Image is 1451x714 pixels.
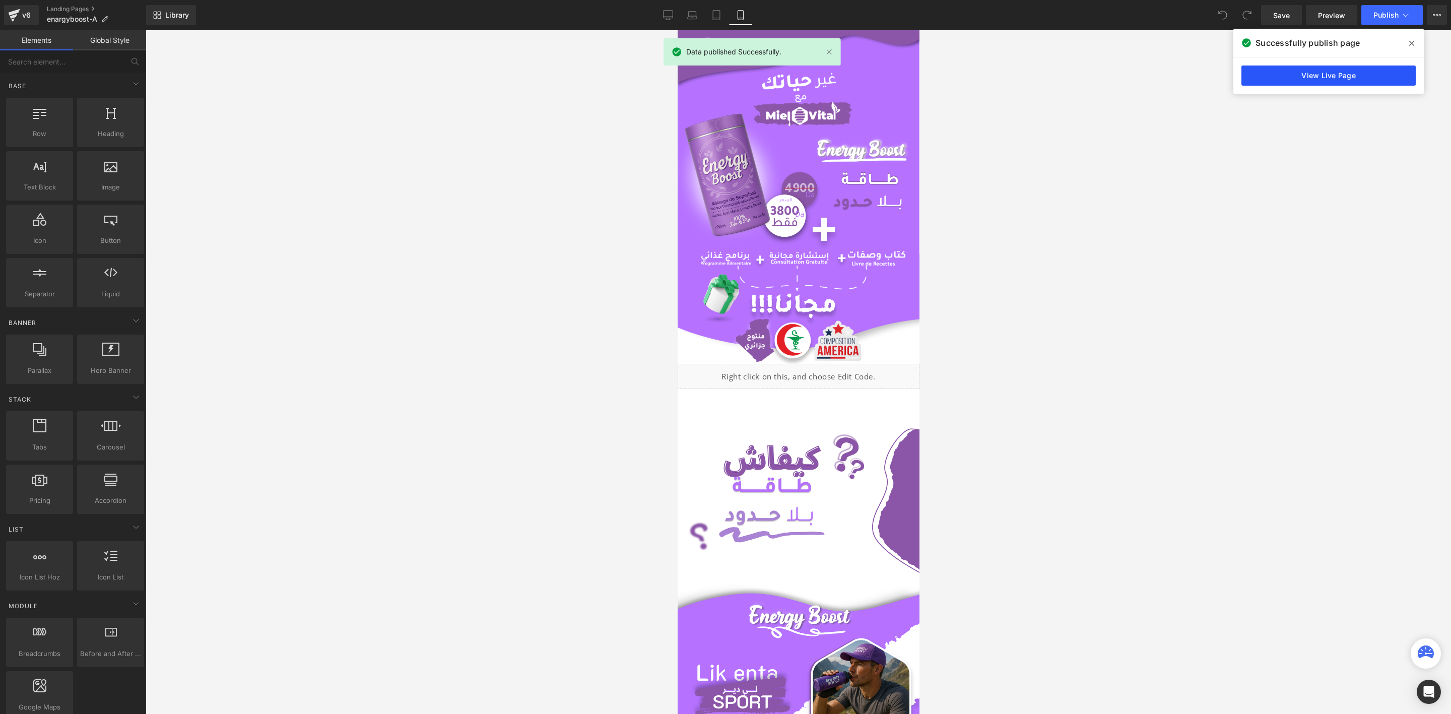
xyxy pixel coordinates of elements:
button: Publish [1361,5,1423,25]
span: Before and After Images [80,648,141,659]
span: Tabs [9,442,70,452]
a: Landing Pages [47,5,146,13]
span: Breadcrumbs [9,648,70,659]
button: Undo [1213,5,1233,25]
span: Stack [8,395,32,404]
span: Heading [80,128,141,139]
span: Icon List Hoz [9,572,70,582]
span: Publish [1373,11,1399,19]
span: enargyboost-A [47,15,97,23]
span: Button [80,235,141,246]
a: Desktop [656,5,680,25]
span: Successfully publish page [1256,37,1360,49]
span: Icon List [80,572,141,582]
button: Redo [1237,5,1257,25]
span: Data published Successfully. [686,46,781,57]
span: Preview [1318,10,1345,21]
a: Global Style [73,30,146,50]
a: Laptop [680,5,704,25]
div: Open Intercom Messenger [1417,680,1441,704]
span: Base [8,81,27,91]
span: Icon [9,235,70,246]
span: Text Block [9,182,70,192]
a: New Library [146,5,196,25]
a: Mobile [729,5,753,25]
button: More [1427,5,1447,25]
a: v6 [4,5,39,25]
span: List [8,525,25,534]
span: Separator [9,289,70,299]
span: Liquid [80,289,141,299]
span: Banner [8,318,37,328]
span: Save [1273,10,1290,21]
a: Preview [1306,5,1357,25]
span: Carousel [80,442,141,452]
a: Tablet [704,5,729,25]
div: v6 [20,9,33,22]
span: Module [8,601,39,611]
span: Pricing [9,495,70,506]
span: Accordion [80,495,141,506]
span: Google Maps [9,702,70,712]
span: Image [80,182,141,192]
span: Library [165,11,189,20]
span: Parallax [9,365,70,376]
span: Row [9,128,70,139]
span: Hero Banner [80,365,141,376]
a: View Live Page [1241,66,1416,86]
